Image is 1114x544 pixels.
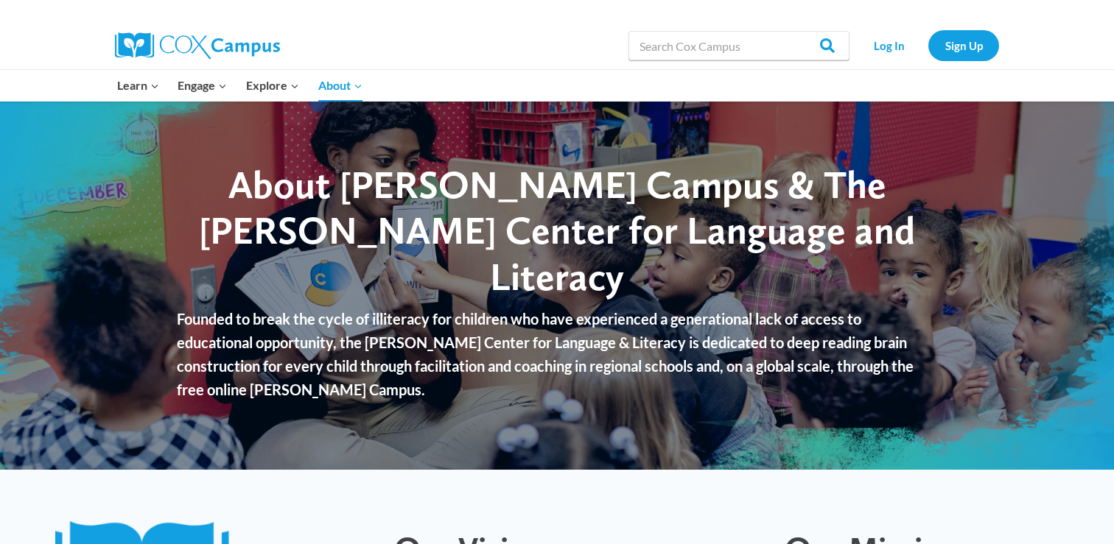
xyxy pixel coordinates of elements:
span: Learn [117,76,159,95]
nav: Secondary Navigation [857,30,999,60]
p: Founded to break the cycle of illiteracy for children who have experienced a generational lack of... [177,307,936,401]
span: Explore [246,76,299,95]
span: Engage [178,76,227,95]
span: About [PERSON_NAME] Campus & The [PERSON_NAME] Center for Language and Literacy [199,161,915,300]
a: Log In [857,30,921,60]
img: Cox Campus [115,32,280,59]
nav: Primary Navigation [108,70,371,101]
a: Sign Up [928,30,999,60]
span: About [318,76,362,95]
input: Search Cox Campus [628,31,849,60]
